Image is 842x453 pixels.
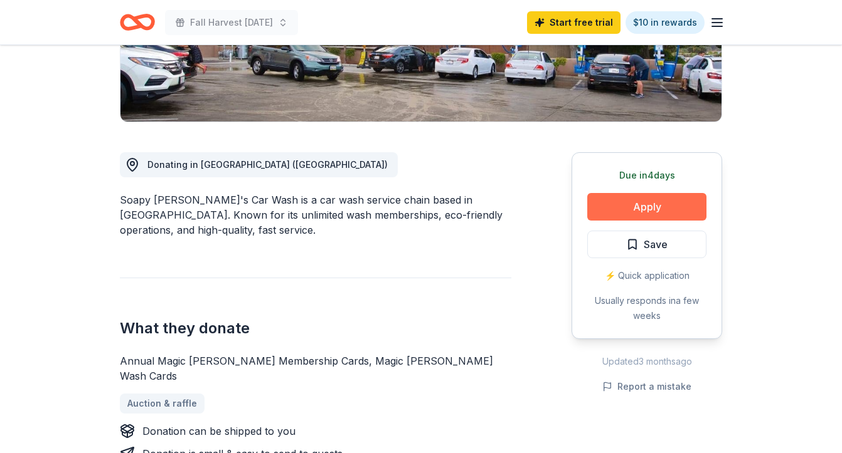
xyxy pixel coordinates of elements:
[587,268,706,283] div: ⚡️ Quick application
[587,231,706,258] button: Save
[587,168,706,183] div: Due in 4 days
[626,11,705,34] a: $10 in rewards
[587,193,706,221] button: Apply
[644,236,668,253] span: Save
[190,15,273,30] span: Fall Harvest [DATE]
[587,293,706,323] div: Usually responds in a few weeks
[120,353,511,383] div: Annual Magic [PERSON_NAME] Membership Cards, Magic [PERSON_NAME] Wash Cards
[527,11,621,34] a: Start free trial
[147,159,388,170] span: Donating in [GEOGRAPHIC_DATA] ([GEOGRAPHIC_DATA])
[142,424,296,439] div: Donation can be shipped to you
[120,192,511,237] div: Soapy [PERSON_NAME]'s Car Wash is a car wash service chain based in [GEOGRAPHIC_DATA]. Known for ...
[165,10,298,35] button: Fall Harvest [DATE]
[572,354,722,369] div: Updated 3 months ago
[120,393,205,414] a: Auction & raffle
[120,318,511,338] h2: What they donate
[602,379,691,394] button: Report a mistake
[120,8,155,37] a: Home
